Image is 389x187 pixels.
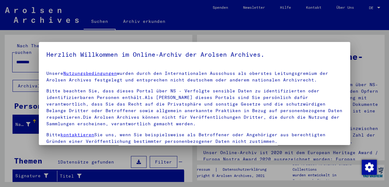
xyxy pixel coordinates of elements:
h5: Herzlich Willkommen im Online-Archiv der Arolsen Archives. [46,49,343,60]
a: Nutzungsbedingungen [63,70,117,76]
a: kontaktieren [60,132,94,138]
p: Bitte Sie uns, wenn Sie beispielsweise als Betroffener oder Angehöriger aus berechtigten Gründen ... [46,132,343,145]
img: Zmienić zgodę [362,160,377,175]
p: Unsere wurden durch den Internationalen Ausschuss als oberstes Leitungsgremium der Arolsen Archiv... [46,70,343,83]
p: Bitte beachten Sie, dass dieses Portal über NS - Verfolgte sensible Daten zu identifizierten oder... [46,88,343,127]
